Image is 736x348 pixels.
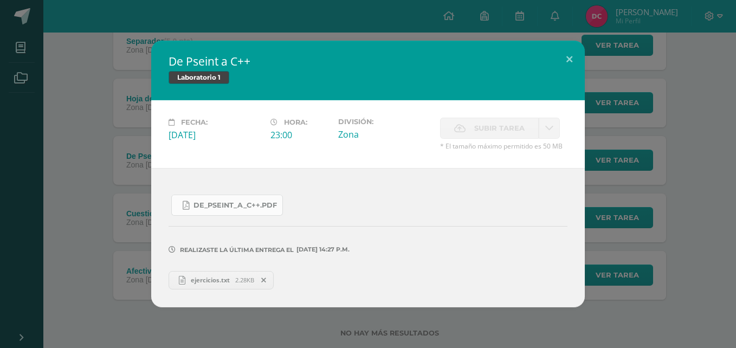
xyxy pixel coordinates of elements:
label: La fecha de entrega ha expirado [440,118,539,139]
span: Realizaste la última entrega el [180,246,294,254]
a: ejercicios.txt 2.28KB [169,271,274,289]
button: Close (Esc) [554,41,585,78]
span: ejercicios.txt [185,276,235,284]
label: División: [338,118,431,126]
span: Subir tarea [474,118,525,138]
span: Remover entrega [255,274,273,286]
div: 23:00 [270,129,330,141]
div: Zona [338,128,431,140]
span: 2.28KB [235,276,254,284]
h2: De Pseint a C++ [169,54,567,69]
span: Laboratorio 1 [169,71,229,84]
a: La fecha de entrega ha expirado [539,118,560,139]
span: [DATE] 14:27 p.m. [294,249,350,250]
div: [DATE] [169,129,262,141]
span: De_Pseint_a_C++.pdf [193,201,277,210]
span: Hora: [284,118,307,126]
span: * El tamaño máximo permitido es 50 MB [440,141,567,151]
span: Fecha: [181,118,208,126]
a: De_Pseint_a_C++.pdf [171,195,283,216]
